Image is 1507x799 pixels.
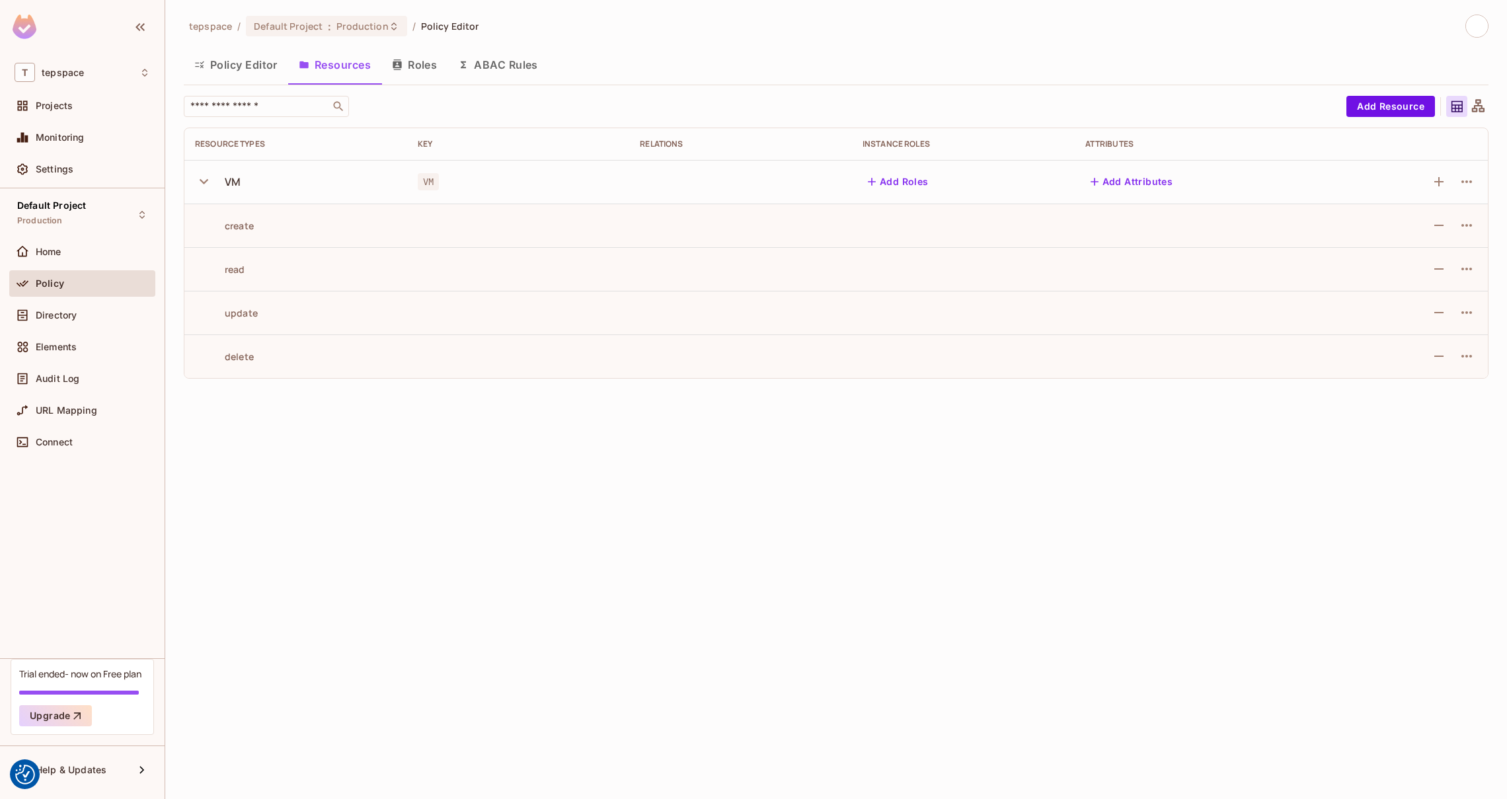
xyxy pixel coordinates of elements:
[36,132,85,143] span: Monitoring
[195,263,245,276] div: read
[36,164,73,174] span: Settings
[254,20,323,32] span: Default Project
[863,139,1064,149] div: Instance roles
[19,705,92,726] button: Upgrade
[640,139,841,149] div: Relations
[36,765,106,775] span: Help & Updates
[36,342,77,352] span: Elements
[17,215,63,226] span: Production
[36,373,79,384] span: Audit Log
[15,765,35,784] button: Consent Preferences
[1085,171,1179,192] button: Add Attributes
[1466,15,1488,37] img: Tep
[36,247,61,257] span: Home
[195,350,254,363] div: delete
[36,100,73,111] span: Projects
[225,174,241,189] div: VM
[15,765,35,784] img: Revisit consent button
[418,139,619,149] div: Key
[36,310,77,321] span: Directory
[195,139,397,149] div: Resource Types
[36,437,73,447] span: Connect
[412,20,416,32] li: /
[237,20,241,32] li: /
[381,48,447,81] button: Roles
[1346,96,1435,117] button: Add Resource
[36,278,64,289] span: Policy
[17,200,86,211] span: Default Project
[447,48,549,81] button: ABAC Rules
[863,171,934,192] button: Add Roles
[189,20,232,32] span: the active workspace
[327,21,332,32] span: :
[36,405,97,416] span: URL Mapping
[1085,139,1320,149] div: Attributes
[13,15,36,39] img: SReyMgAAAABJRU5ErkJggg==
[42,67,84,78] span: Workspace: tepspace
[184,48,288,81] button: Policy Editor
[195,307,258,319] div: update
[19,667,141,680] div: Trial ended- now on Free plan
[421,20,479,32] span: Policy Editor
[288,48,381,81] button: Resources
[336,20,388,32] span: Production
[418,173,439,190] span: VM
[15,63,35,82] span: T
[195,219,254,232] div: create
